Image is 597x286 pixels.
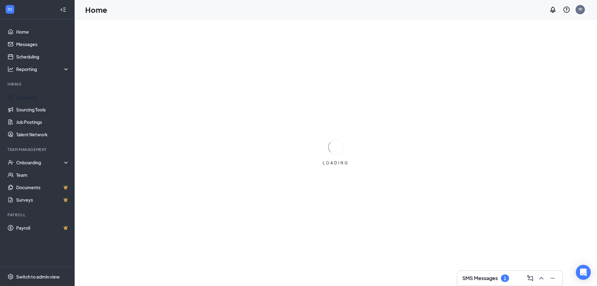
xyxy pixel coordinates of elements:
[16,116,69,128] a: Job Postings
[16,274,60,280] div: Switch to admin view
[536,273,546,283] button: ChevronUp
[320,160,351,166] div: LOADING
[16,181,69,194] a: DocumentsCrown
[525,273,535,283] button: ComposeMessage
[548,273,558,283] button: Minimize
[549,274,556,282] svg: Minimize
[576,265,591,280] div: Open Intercom Messenger
[16,66,70,72] div: Reporting
[538,274,545,282] svg: ChevronUp
[16,194,69,206] a: SurveysCrown
[16,26,69,38] a: Home
[7,212,68,218] div: Payroll
[563,6,570,13] svg: QuestionInfo
[7,274,14,280] svg: Settings
[526,274,534,282] svg: ComposeMessage
[60,7,66,13] svg: Collapse
[16,50,69,63] a: Scheduling
[7,66,14,72] svg: Analysis
[578,7,582,12] div: TF
[7,82,68,87] div: Hiring
[7,6,13,12] svg: WorkstreamLogo
[16,169,69,181] a: Team
[16,128,69,141] a: Talent Network
[16,38,69,50] a: Messages
[16,222,69,234] a: PayrollCrown
[504,276,506,281] div: 1
[7,159,14,166] svg: UserCheck
[549,6,557,13] svg: Notifications
[85,4,107,15] h1: Home
[16,159,64,166] div: Onboarding
[16,91,69,103] a: Applicants
[462,275,498,282] h3: SMS Messages
[7,147,68,152] div: Team Management
[16,103,69,116] a: Sourcing Tools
